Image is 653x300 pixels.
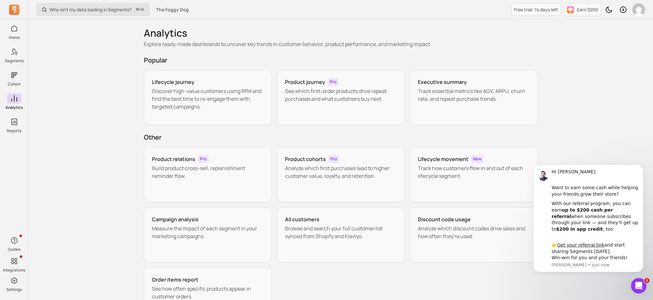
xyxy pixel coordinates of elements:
a: Discount code usageAnalyze which discount codes drive sales and how often they're used. [410,207,538,262]
iframe: Intercom notifications message [523,159,653,276]
h1: Analytics [144,27,538,39]
span: The Foggy Dog [156,6,189,13]
h3: Product journey [285,78,325,86]
button: The Foggy Dog [152,4,193,16]
p: Segments [5,58,24,63]
a: Lifecycle movementNewTrack how customers flow in and out of each lifecycle segment. [410,147,538,202]
h2: Popular [144,56,538,65]
span: Pro [198,155,209,163]
a: Product cohortsProAnalyze which first purchases lead to higher customer value, loyalty, and reten... [277,147,405,202]
h2: Other [144,133,538,142]
a: All customersBrowse and search your full customer list synced from Shopify and Klaviyo. [277,207,405,262]
h3: Order items report [152,276,198,283]
p: Analyze which discount codes drive sales and how often they're used. [418,225,530,240]
button: Why isn't my data loading in Segments?⌘+K [36,3,150,16]
span: 1 [644,278,649,283]
p: Analytics [6,105,23,110]
p: Browse and search your full customer list synced from Shopify and Klaviyo. [285,225,397,240]
p: Build product cross-sell, replenishment reminder flow. [152,164,264,180]
img: avatar [632,3,645,16]
button: Earn $200 [564,3,601,16]
span: Pro [328,78,338,86]
p: Analyze which first purchases lead to higher customer value, loyalty, and retention. [285,164,397,180]
h3: Campaign analysis [152,215,199,223]
kbd: K [142,7,144,12]
a: Executive summaryTrack essential metrics like AOV, ARPU, churn rate, and repeat purchase trends. [410,70,538,125]
h3: All customers [285,215,319,223]
p: Discover high-value customers using RFM and find the best time to re-engage them with targeted ca... [152,87,264,110]
p: Track how customers flow in and out of each lifecycle segment. [418,164,530,180]
p: See which first-order products drive repeat purchases and what customers buy next. [285,87,397,103]
p: Settings [6,287,22,292]
p: Free trial: 14 days left [514,6,558,13]
h3: Lifecycle journey [152,78,194,86]
p: Integrations [3,268,25,273]
h3: Executive summary [418,78,467,86]
button: Toggle dark mode [602,3,615,16]
p: Why isn't my data loading in Segments? [50,6,132,13]
a: Free trial: 14 days left [511,3,561,16]
a: Product relationsProBuild product cross-sell, replenishment reminder flow. [144,147,272,202]
p: Reports [7,128,21,133]
span: + [136,6,144,13]
p: Track essential metrics like AOV, ARPU, churn rate, and repeat purchase trends. [418,87,530,103]
h3: Product cohorts [285,155,326,163]
kbd: ⌘ [136,6,139,14]
a: Campaign analysisMeasure the impact of each segment in your marketing campaigns. [144,207,272,262]
h3: Product relations [152,155,195,163]
p: Home [9,35,20,40]
h3: Lifecycle movement [418,155,468,163]
iframe: Intercom live chat [631,278,647,294]
a: Lifecycle journeyDiscover high-value customers using RFM and find the best time to re-engage them... [144,70,272,125]
p: Guides [8,247,20,252]
p: Earn $200 [577,6,598,13]
button: Guides [7,234,21,253]
span: New [471,155,484,163]
p: Measure the impact of each segment in your marketing campaigns. [152,225,264,240]
p: Explore ready-made dashboards to uncover key trends in customer behavior, product performance, an... [144,40,538,48]
span: Pro [328,155,339,163]
h3: Discount code usage [418,215,471,223]
p: Cohort [8,82,21,87]
a: Product journeyProSee which first-order products drive repeat purchases and what customers buy next. [277,70,405,125]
